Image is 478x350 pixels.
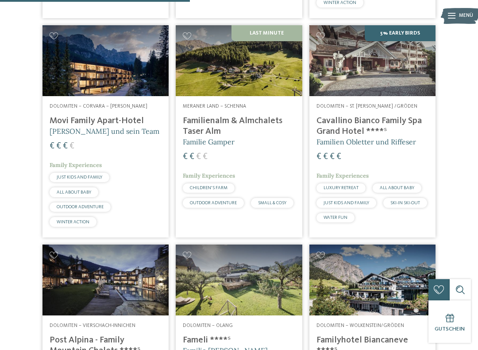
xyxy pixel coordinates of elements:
[316,152,321,161] span: €
[42,25,169,237] a: Familienhotels gesucht? Hier findet ihr die besten! Dolomiten – Corvara – [PERSON_NAME] Movi Fami...
[50,127,159,136] span: [PERSON_NAME] und sein Team
[50,161,102,169] span: Family Experiences
[176,25,302,96] img: Familienhotels gesucht? Hier findet ihr die besten!
[50,104,147,109] span: Dolomiten – Corvara – [PERSON_NAME]
[57,190,91,194] span: ALL ABOUT BABY
[316,137,416,146] span: Familien Obletter und Riffeser
[57,220,89,224] span: WINTER ACTION
[190,186,227,190] span: CHILDREN’S FARM
[183,104,246,109] span: Meraner Land – Schenna
[183,152,188,161] span: €
[324,0,356,5] span: WINTER ACTION
[50,323,135,328] span: Dolomiten – Vierschach-Innichen
[50,116,162,126] h4: Movi Family Apart-Hotel
[435,326,465,332] span: Gutschein
[42,25,169,96] img: Familienhotels gesucht? Hier findet ihr die besten!
[323,152,328,161] span: €
[324,215,347,220] span: WATER FUN
[309,25,436,96] img: Family Spa Grand Hotel Cavallino Bianco ****ˢ
[183,323,233,328] span: Dolomiten – Olang
[336,152,341,161] span: €
[330,152,335,161] span: €
[258,201,286,205] span: SMALL & COSY
[316,116,428,137] h4: Cavallino Bianco Family Spa Grand Hotel ****ˢ
[324,186,358,190] span: LUXURY RETREAT
[42,245,169,315] img: Post Alpina - Family Mountain Chalets ****ˢ
[176,25,302,237] a: Familienhotels gesucht? Hier findet ihr die besten! Last Minute Meraner Land – Schenna Familienal...
[50,142,54,151] span: €
[196,152,201,161] span: €
[428,300,471,343] a: Gutschein
[324,201,369,205] span: JUST KIDS AND FAMILY
[183,137,235,146] span: Familie Gamper
[57,175,102,179] span: JUST KIDS AND FAMILY
[183,116,295,137] h4: Familienalm & Almchalets Taser Alm
[203,152,208,161] span: €
[316,323,404,328] span: Dolomiten – Wolkenstein/Gröden
[309,25,436,237] a: Familienhotels gesucht? Hier findet ihr die besten! 5% Early Birds Dolomiten – St. [PERSON_NAME] ...
[56,142,61,151] span: €
[190,201,237,205] span: OUTDOOR ADVENTURE
[189,152,194,161] span: €
[316,172,369,179] span: Family Experiences
[390,201,420,205] span: SKI-IN SKI-OUT
[316,104,417,109] span: Dolomiten – St. [PERSON_NAME] /Gröden
[183,172,235,179] span: Family Experiences
[63,142,68,151] span: €
[380,186,414,190] span: ALL ABOUT BABY
[309,245,436,315] img: Familienhotels gesucht? Hier findet ihr die besten!
[69,142,74,151] span: €
[176,245,302,315] img: Familienhotels gesucht? Hier findet ihr die besten!
[57,205,104,209] span: OUTDOOR ADVENTURE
